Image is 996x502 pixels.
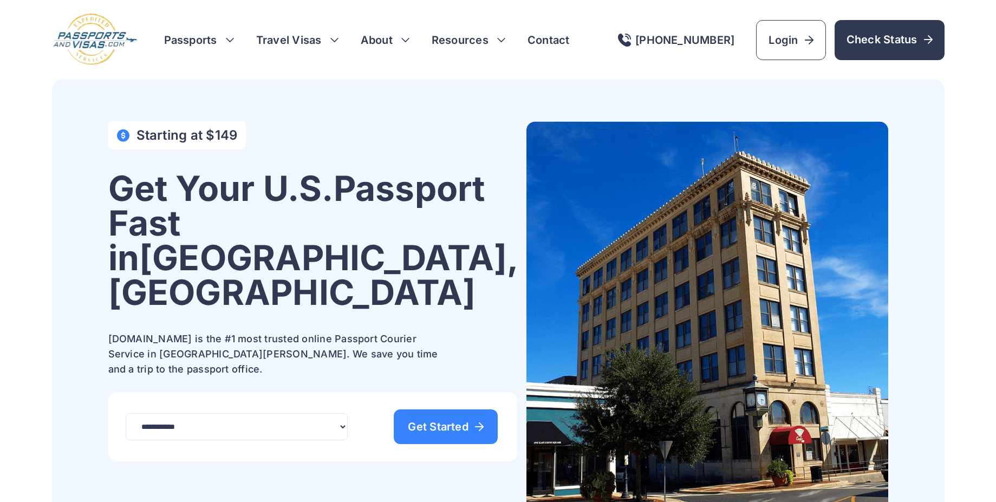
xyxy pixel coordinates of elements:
h3: Resources [432,32,506,48]
h1: Get Your U.S. Passport Fast in [GEOGRAPHIC_DATA], [GEOGRAPHIC_DATA] [108,171,518,310]
span: Login [769,32,813,48]
h3: Passports [164,32,235,48]
a: [PHONE_NUMBER] [618,34,734,47]
h3: Travel Visas [256,32,339,48]
a: Get Started [394,409,498,444]
img: Logo [52,13,138,67]
a: Check Status [835,20,945,60]
h4: Starting at $149 [136,128,238,143]
span: Get Started [408,421,484,432]
span: Check Status [847,32,933,47]
a: Contact [528,32,570,48]
p: [DOMAIN_NAME] is the #1 most trusted online Passport Courier Service in [GEOGRAPHIC_DATA][PERSON_... [108,331,444,377]
a: Login [756,20,825,60]
a: About [361,32,393,48]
